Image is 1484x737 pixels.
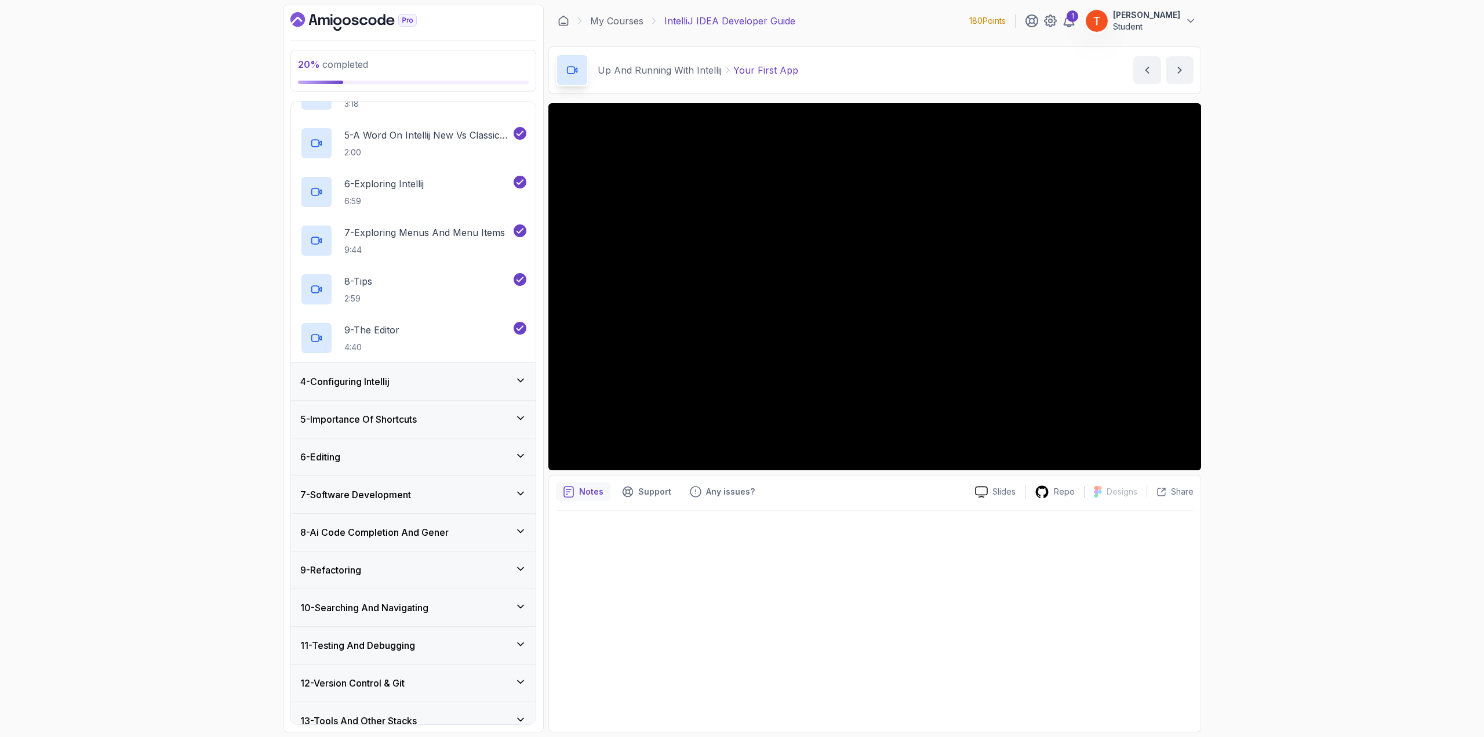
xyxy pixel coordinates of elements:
button: 9-Refactoring [291,551,536,589]
h3: 12 - Version Control & Git [300,676,405,690]
p: 4:40 [344,342,399,353]
span: 20 % [298,59,320,70]
p: 6:59 [344,195,424,207]
button: 12-Version Control & Git [291,665,536,702]
span: completed [298,59,368,70]
h3: 4 - Configuring Intellij [300,375,390,389]
p: 7 - Exploring Menus And Menu Items [344,226,505,239]
h3: 8 - Ai Code Completion And Gener [300,525,449,539]
p: 9 - The Editor [344,323,399,337]
button: Feedback button [683,482,762,501]
button: 6-Exploring Intellij6:59 [300,176,526,208]
button: 4-Configuring Intellij [291,363,536,400]
button: 9-The Editor4:40 [300,322,526,354]
p: 8 - Tips [344,274,372,288]
button: 7-Software Development [291,476,536,513]
button: 5-Importance Of Shortcuts [291,401,536,438]
p: Up And Running With Intellij [598,63,722,77]
button: 8-Ai Code Completion And Gener [291,514,536,551]
a: Slides [966,486,1025,498]
a: Repo [1025,485,1084,499]
p: [PERSON_NAME] [1113,9,1180,21]
button: notes button [556,482,610,501]
p: 2:59 [344,293,372,304]
button: previous content [1133,56,1161,84]
p: 9:44 [344,244,505,256]
h3: 13 - Tools And Other Stacks [300,714,417,728]
p: Support [638,486,671,498]
button: 10-Searching And Navigating [291,589,536,626]
h3: 10 - Searching And Navigating [300,601,428,615]
p: 2:00 [344,147,511,158]
p: 5 - A Word On Intellij New Vs Classic Ui [344,128,511,142]
button: 8-Tips2:59 [300,273,526,306]
button: 11-Testing And Debugging [291,627,536,664]
a: Dashboard [290,12,443,31]
button: Share [1147,486,1194,498]
img: user profile image [1086,10,1108,32]
button: Support button [615,482,678,501]
p: Repo [1054,486,1075,498]
p: 6 - Exploring Intellij [344,177,424,191]
button: 7-Exploring Menus And Menu Items9:44 [300,224,526,257]
p: Share [1171,486,1194,498]
button: next content [1166,56,1194,84]
a: Dashboard [558,15,569,27]
h3: 7 - Software Development [300,488,411,502]
p: 180 Points [969,15,1006,27]
button: 6-Editing [291,438,536,475]
button: user profile image[PERSON_NAME]Student [1085,9,1196,32]
p: Slides [992,486,1016,498]
h3: 5 - Importance Of Shortcuts [300,412,417,426]
p: Student [1113,21,1180,32]
p: Any issues? [706,486,755,498]
a: 1 [1062,14,1076,28]
p: Notes [579,486,603,498]
button: 5-A Word On Intellij New Vs Classic Ui2:00 [300,127,526,159]
div: 1 [1067,10,1078,22]
p: 3:18 [344,98,434,110]
p: IntelliJ IDEA Developer Guide [664,14,795,28]
h3: 6 - Editing [300,450,340,464]
h3: 11 - Testing And Debugging [300,638,415,652]
a: My Courses [590,14,643,28]
iframe: 1 - Your First App [548,103,1201,470]
p: Designs [1107,486,1137,498]
h3: 9 - Refactoring [300,563,361,577]
p: Your First App [733,63,798,77]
